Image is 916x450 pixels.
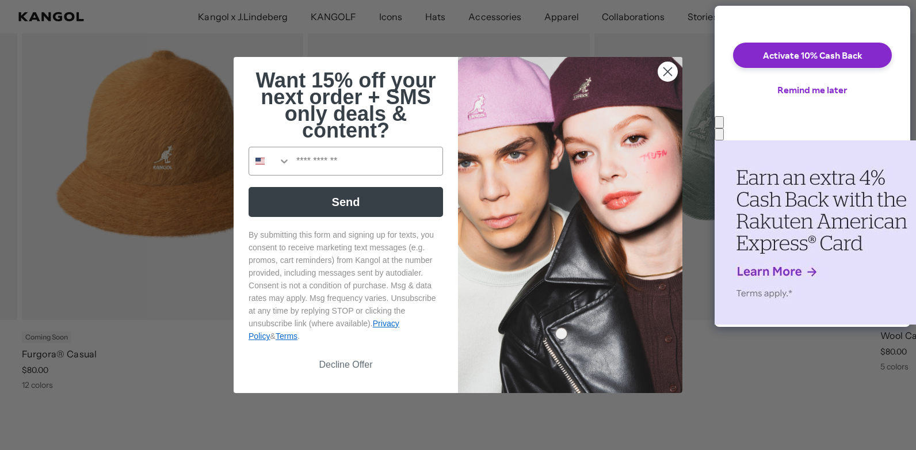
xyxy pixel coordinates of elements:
[249,147,291,175] button: Search Countries
[658,62,678,82] button: Close dialog
[458,57,682,393] img: 4fd34567-b031-494e-b820-426212470989.jpeg
[255,157,265,166] img: United States
[276,331,297,341] a: Terms
[249,187,443,217] button: Send
[291,147,442,175] input: Phone Number
[255,68,436,142] span: Want 15% off your next order + SMS only deals & content?
[249,354,443,376] button: Decline Offer
[249,228,443,342] p: By submitting this form and signing up for texts, you consent to receive marketing text messages ...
